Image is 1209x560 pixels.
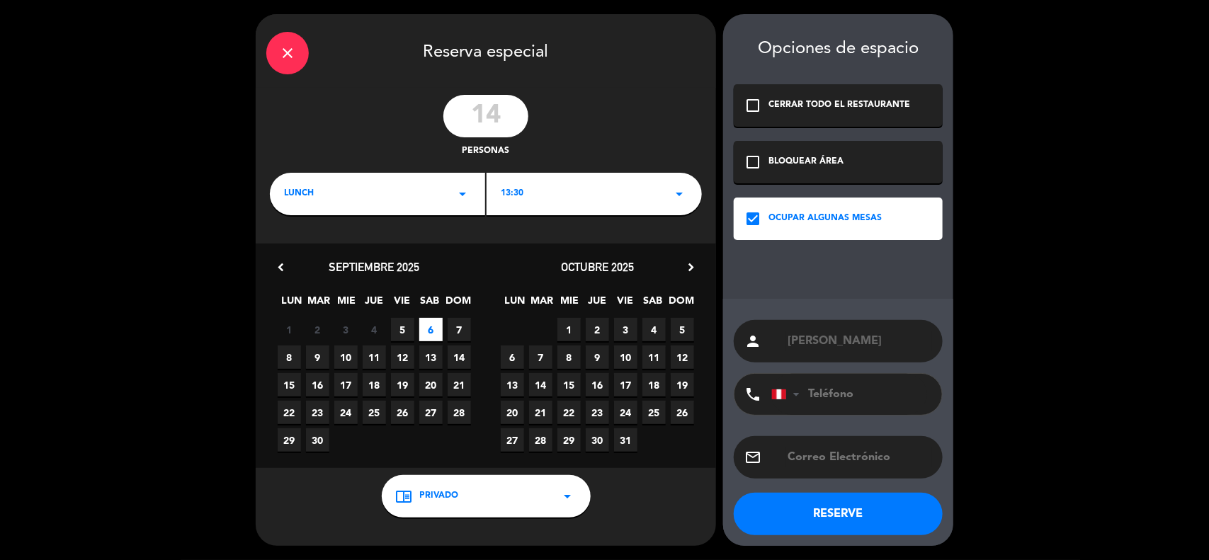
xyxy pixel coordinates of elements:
[334,401,358,424] span: 24
[557,345,581,369] span: 8
[671,185,688,202] i: arrow_drop_down
[448,401,471,424] span: 28
[363,292,386,316] span: JUE
[443,95,528,137] input: 0
[557,373,581,396] span: 15
[396,488,413,505] i: chrome_reader_mode
[278,401,301,424] span: 22
[284,187,314,201] span: lunch
[683,260,698,275] i: chevron_right
[391,401,414,424] span: 26
[642,345,666,369] span: 11
[420,489,459,503] span: Privado
[557,318,581,341] span: 1
[334,345,358,369] span: 10
[771,374,927,415] input: Teléfono
[641,292,664,316] span: SAB
[501,345,524,369] span: 6
[448,373,471,396] span: 21
[557,428,581,452] span: 29
[642,401,666,424] span: 25
[614,373,637,396] span: 17
[501,187,523,201] span: 13:30
[363,345,386,369] span: 11
[768,212,882,226] div: OCUPAR ALGUNAS MESAS
[448,318,471,341] span: 7
[278,345,301,369] span: 8
[734,493,943,535] button: RESERVE
[256,14,716,88] div: Reserva especial
[363,373,386,396] span: 18
[529,345,552,369] span: 7
[614,401,637,424] span: 24
[558,292,581,316] span: MIE
[671,345,694,369] span: 12
[586,292,609,316] span: JUE
[669,292,692,316] span: DOM
[613,292,637,316] span: VIE
[772,375,805,414] div: Peru (Perú): +51
[786,447,932,467] input: Correo Electrónico
[462,144,510,159] span: personas
[278,428,301,452] span: 29
[560,488,577,505] i: arrow_drop_down
[306,428,329,452] span: 30
[306,345,329,369] span: 9
[419,401,443,424] span: 27
[390,292,414,316] span: VIE
[278,373,301,396] span: 15
[768,155,844,169] div: BLOQUEAR ÁREA
[586,373,609,396] span: 16
[334,318,358,341] span: 3
[419,373,443,396] span: 20
[642,318,666,341] span: 4
[529,401,552,424] span: 21
[586,401,609,424] span: 23
[334,373,358,396] span: 17
[529,373,552,396] span: 14
[586,345,609,369] span: 9
[445,292,469,316] span: DOM
[734,39,943,59] div: Opciones de espacio
[586,318,609,341] span: 2
[335,292,358,316] span: MIE
[418,292,441,316] span: SAB
[306,401,329,424] span: 23
[448,345,471,369] span: 14
[614,345,637,369] span: 10
[561,260,634,274] span: octubre 2025
[744,449,761,466] i: email
[329,260,420,274] span: septiembre 2025
[419,345,443,369] span: 13
[501,401,524,424] span: 20
[642,373,666,396] span: 18
[306,373,329,396] span: 16
[363,401,386,424] span: 25
[280,292,303,316] span: LUN
[614,318,637,341] span: 3
[671,373,694,396] span: 19
[671,318,694,341] span: 5
[786,331,932,351] input: Nombre
[391,373,414,396] span: 19
[278,318,301,341] span: 1
[391,345,414,369] span: 12
[501,373,524,396] span: 13
[363,318,386,341] span: 4
[530,292,554,316] span: MAR
[307,292,331,316] span: MAR
[744,154,761,171] i: check_box_outline_blank
[744,386,761,403] i: phone
[614,428,637,452] span: 31
[586,428,609,452] span: 30
[744,97,761,114] i: check_box_outline_blank
[273,260,288,275] i: chevron_left
[744,210,761,227] i: check_box
[454,185,471,202] i: arrow_drop_down
[557,401,581,424] span: 22
[306,318,329,341] span: 2
[671,401,694,424] span: 26
[501,428,524,452] span: 27
[744,333,761,350] i: person
[503,292,526,316] span: LUN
